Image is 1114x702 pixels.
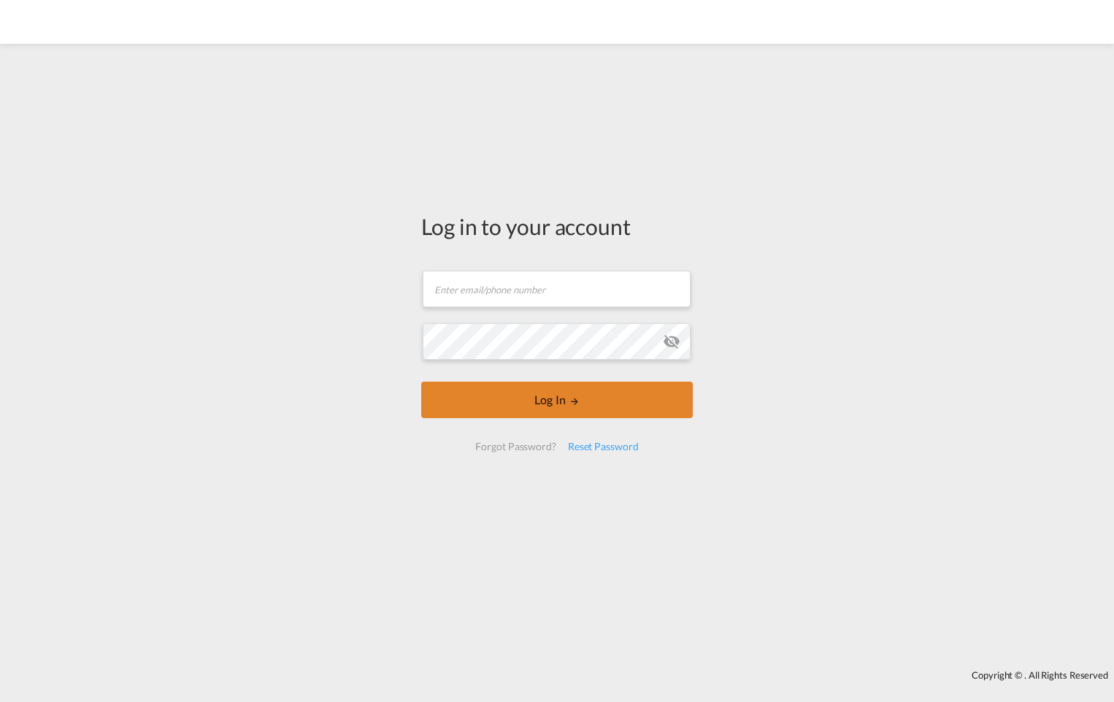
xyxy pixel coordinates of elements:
div: Reset Password [562,433,645,460]
md-icon: icon-eye-off [663,333,680,350]
input: Enter email/phone number [423,271,691,307]
div: Log in to your account [421,211,693,242]
button: LOGIN [421,382,693,418]
div: Forgot Password? [469,433,561,460]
